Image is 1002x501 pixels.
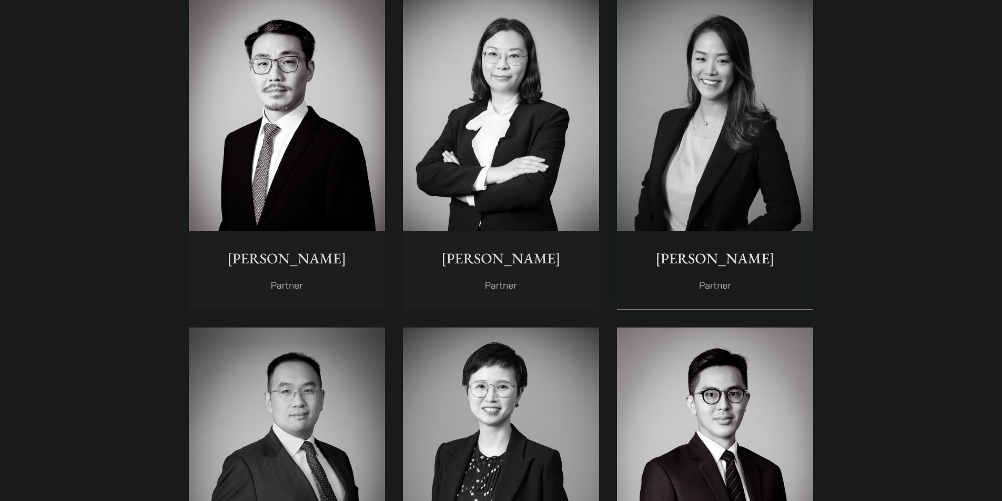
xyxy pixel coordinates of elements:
p: Partner [197,278,377,292]
p: [PERSON_NAME] [411,248,591,270]
p: [PERSON_NAME] [197,248,377,270]
p: Partner [625,278,805,292]
p: Partner [411,278,591,292]
p: [PERSON_NAME] [625,248,805,270]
